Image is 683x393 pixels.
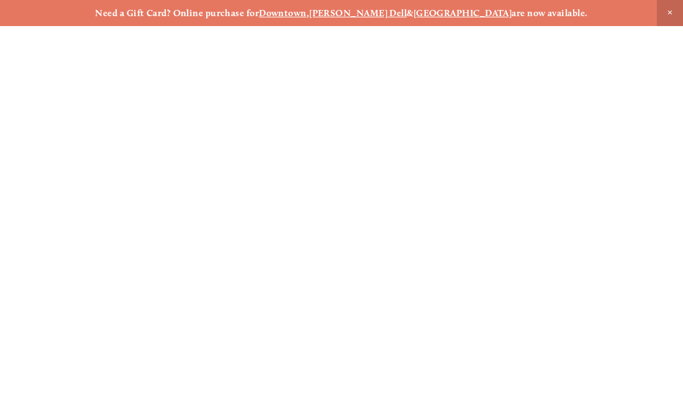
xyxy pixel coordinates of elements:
[512,7,587,19] strong: are now available.
[259,7,307,19] a: Downtown
[414,7,512,19] a: [GEOGRAPHIC_DATA]
[307,7,309,19] strong: ,
[95,7,259,19] strong: Need a Gift Card? Online purchase for
[407,7,413,19] strong: &
[309,7,407,19] a: [PERSON_NAME] Dell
